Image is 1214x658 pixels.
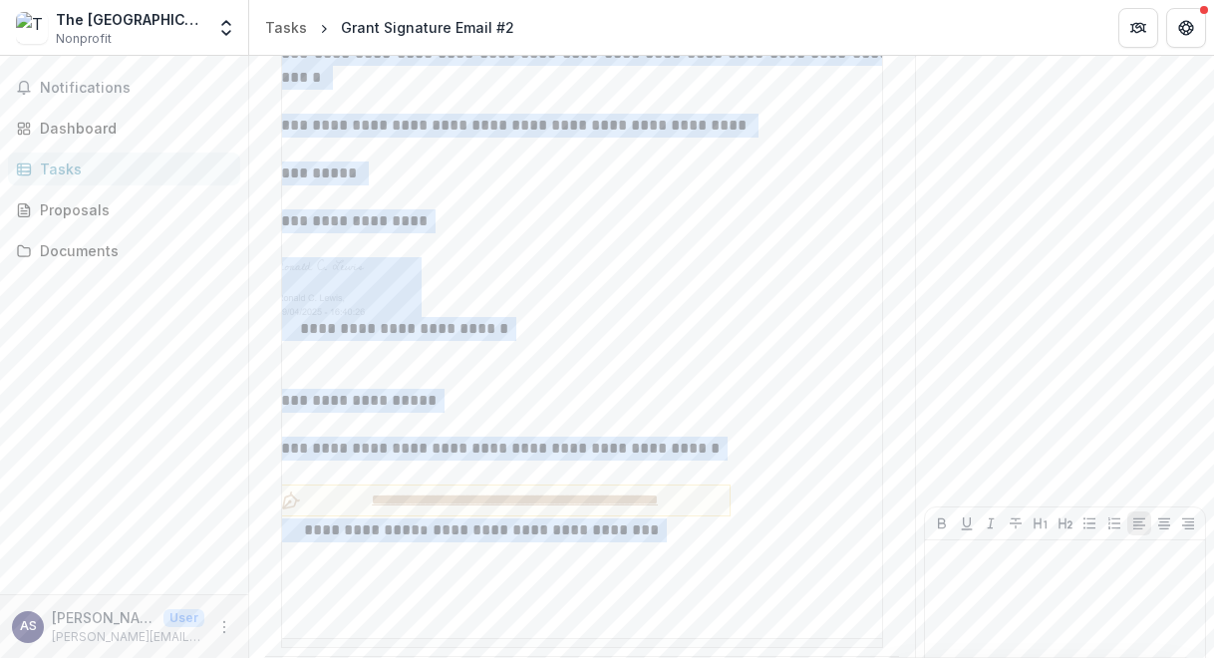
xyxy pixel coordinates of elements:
span: Notifications [40,80,232,97]
button: Partners [1118,8,1158,48]
a: Dashboard [8,112,240,145]
button: Open entity switcher [212,8,240,48]
button: Underline [955,511,979,535]
div: Documents [40,240,224,261]
div: Proposals [40,199,224,220]
button: Align Center [1152,511,1176,535]
button: Heading 1 [1029,511,1053,535]
div: Dashboard [40,118,224,139]
div: Amanda Swift [20,620,37,633]
span: Nonprofit [56,30,112,48]
button: Strike [1004,511,1028,535]
div: Tasks [265,17,307,38]
button: Ordered List [1102,511,1126,535]
nav: breadcrumb [257,13,522,42]
div: The [GEOGRAPHIC_DATA][US_STATE] at [GEOGRAPHIC_DATA] ([GEOGRAPHIC_DATA]) [56,9,204,30]
button: Get Help [1166,8,1206,48]
a: Documents [8,234,240,267]
div: Grant Signature Email #2 [341,17,514,38]
p: [PERSON_NAME][EMAIL_ADDRESS][DOMAIN_NAME] [52,628,204,646]
button: Heading 2 [1054,511,1077,535]
a: Tasks [257,13,315,42]
a: Proposals [8,193,240,226]
p: [PERSON_NAME] [52,607,155,628]
button: Align Left [1127,511,1151,535]
a: Tasks [8,153,240,185]
p: User [163,609,204,627]
button: Bold [930,511,954,535]
button: Italicize [979,511,1003,535]
button: Notifications [8,72,240,104]
div: Tasks [40,159,224,179]
button: More [212,615,236,639]
button: Align Right [1176,511,1200,535]
button: Bullet List [1077,511,1101,535]
img: The University of Texas Health Science Center at Houston (Public Health School) [16,12,48,44]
